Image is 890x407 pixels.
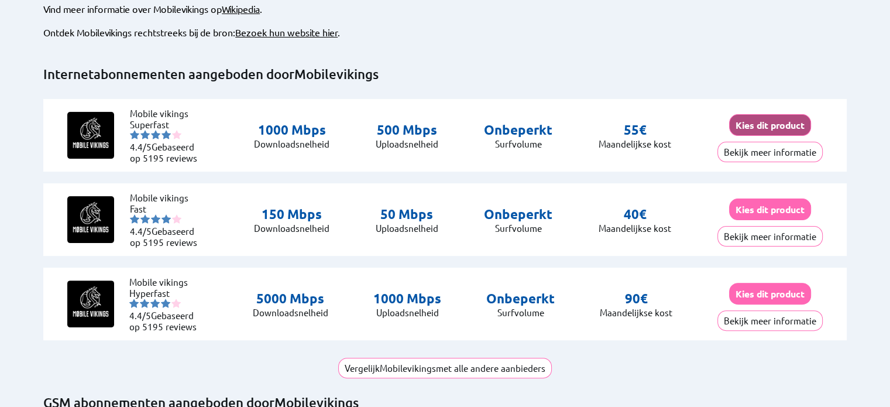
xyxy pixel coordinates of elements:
[172,130,181,139] img: starnr5
[150,299,160,308] img: starnr3
[130,141,200,163] li: Gebaseerd op 5195 reviews
[600,290,672,307] p: 90€
[338,358,552,378] button: VergelijkMobilevikingsmet alle andere aanbieders
[373,290,441,307] p: 1000 Mbps
[161,299,170,308] img: starnr4
[140,214,150,224] img: starnr2
[67,112,114,159] img: Logo of Mobile vikings
[486,307,555,318] p: Surfvolume
[486,290,555,307] p: Onbeperkt
[172,214,181,224] img: starnr5
[140,299,149,308] img: starnr2
[161,130,171,139] img: starnr4
[729,283,811,305] button: Kies dit product
[599,223,671,234] p: Maandelijkse kost
[161,214,171,224] img: starnr4
[129,288,200,299] li: Hyperfast
[254,122,329,138] p: 1000 Mbps
[130,108,200,119] li: Mobile vikings
[43,66,847,83] h2: Internetabonnementen aangeboden door
[151,214,160,224] img: starnr3
[67,196,114,243] img: Logo of Mobile vikings
[373,307,441,318] p: Uploadsnelheid
[43,26,847,38] div: Ontdek Mobilevikings rechtstreeks bij de bron: .
[484,138,552,149] p: Surfvolume
[130,119,200,130] li: Superfast
[338,352,552,378] a: VergelijkMobilevikingsmet alle andere aanbieders
[130,192,200,203] li: Mobile vikings
[376,138,438,149] p: Uploadsnelheid
[129,276,200,288] li: Mobile vikings
[222,3,260,15] a: Wikipedia
[130,225,200,248] li: Gebaseerd op 5195 reviews
[484,122,552,138] p: Onbeperkt
[599,122,671,138] p: 55€
[129,310,151,321] span: 4.4/5
[729,204,811,215] a: Kies dit product
[376,223,438,234] p: Uploadsnelheid
[130,130,139,139] img: starnr1
[130,214,139,224] img: starnr1
[43,3,847,15] div: Vind meer informatie over Mobilevikings op .
[254,138,329,149] p: Downloadsnelheid
[140,130,150,139] img: starnr2
[67,281,114,327] img: Logo of Mobile vikings
[717,142,823,162] button: Bekijk meer informatie
[235,26,338,38] a: Bezoek hun website hier
[380,362,436,374] span: Mobilevikings
[130,141,152,152] span: 4.4/5
[484,223,552,234] p: Surfvolume
[717,231,823,242] a: Bekijk meer informatie
[129,299,139,308] img: starnr1
[717,146,823,158] a: Bekijk meer informatie
[729,199,811,220] button: Kies dit product
[253,307,328,318] p: Downloadsnelheid
[729,119,811,131] a: Kies dit product
[253,290,328,307] p: 5000 Mbps
[376,122,438,138] p: 500 Mbps
[376,206,438,223] p: 50 Mbps
[717,315,823,326] a: Bekijk meer informatie
[151,130,160,139] img: starnr3
[294,66,379,82] span: Mobilevikings
[600,307,672,318] p: Maandelijkse kost
[130,225,152,237] span: 4.4/5
[599,206,671,223] p: 40€
[729,288,811,299] a: Kies dit product
[729,114,811,136] button: Kies dit product
[599,138,671,149] p: Maandelijkse kost
[171,299,181,308] img: starnr5
[717,310,823,331] button: Bekijk meer informatie
[484,206,552,223] p: Onbeperkt
[254,206,329,223] p: 150 Mbps
[129,310,200,332] li: Gebaseerd op 5195 reviews
[130,203,200,214] li: Fast
[254,223,329,234] p: Downloadsnelheid
[717,226,823,247] button: Bekijk meer informatie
